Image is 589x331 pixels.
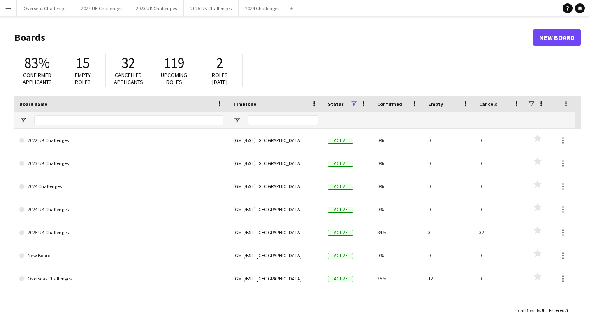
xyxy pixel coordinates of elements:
span: Cancels [479,101,497,107]
button: 2024 UK Challenges [74,0,129,16]
span: Filtered [549,307,565,313]
div: 0% [372,152,423,175]
a: 2025 UK Challenges [19,221,223,244]
a: New Board [533,29,581,46]
a: Overseas Challenges [19,267,223,290]
a: 2024 Challenges [19,175,223,198]
div: 0% [372,244,423,267]
span: 15 [76,54,90,72]
div: (GMT/BST) [GEOGRAPHIC_DATA] [228,152,323,175]
span: 7 [566,307,568,313]
span: Total Boards [514,307,540,313]
div: 0 [474,198,525,221]
h1: Boards [14,31,533,44]
span: 32 [121,54,135,72]
input: Board name Filter Input [34,115,223,125]
div: (GMT/BST) [GEOGRAPHIC_DATA] [228,175,323,198]
span: 9 [541,307,544,313]
a: New Board [19,244,223,267]
span: 83% [24,54,50,72]
div: 0 [474,175,525,198]
div: (GMT/BST) [GEOGRAPHIC_DATA] [228,198,323,221]
div: 75% [372,267,423,290]
span: Confirmed applicants [23,71,52,86]
span: 2 [216,54,223,72]
div: 0 [423,198,474,221]
div: : [549,302,568,318]
div: : [514,302,544,318]
div: 0 [423,175,474,198]
span: Roles [DATE] [212,71,228,86]
span: Active [328,207,353,213]
button: Open Filter Menu [233,117,241,124]
a: 2024 UK Challenges [19,198,223,221]
a: 2023 UK Challenges [19,152,223,175]
div: 0% [372,129,423,152]
span: Empty roles [75,71,91,86]
div: (GMT/BST) [GEOGRAPHIC_DATA] [228,267,323,290]
div: 0 [474,267,525,290]
span: Status [328,101,344,107]
div: 12 [423,267,474,290]
div: 0 [474,244,525,267]
button: Overseas Challenges [17,0,74,16]
span: Confirmed [377,101,402,107]
span: Cancelled applicants [114,71,143,86]
span: 119 [164,54,185,72]
span: Empty [428,101,443,107]
button: 2023 UK Challenges [129,0,184,16]
span: Upcoming roles [161,71,187,86]
div: (GMT/BST) [GEOGRAPHIC_DATA] [228,244,323,267]
span: Board name [19,101,47,107]
button: 2024 Challenges [239,0,286,16]
a: 2022 UK Challenges [19,129,223,152]
span: Active [328,253,353,259]
button: Open Filter Menu [19,117,27,124]
span: Active [328,138,353,144]
div: 3 [423,221,474,244]
div: 0% [372,175,423,198]
div: 32 [474,221,525,244]
span: Active [328,230,353,236]
div: 0 [474,152,525,175]
div: 84% [372,221,423,244]
button: 2025 UK Challenges [184,0,239,16]
div: (GMT/BST) [GEOGRAPHIC_DATA] [228,221,323,244]
div: (GMT/BST) [GEOGRAPHIC_DATA] [228,129,323,152]
div: 0% [372,198,423,221]
span: Active [328,276,353,282]
div: 0 [474,129,525,152]
span: Active [328,161,353,167]
div: 0 [423,152,474,175]
div: 0 [423,244,474,267]
span: Timezone [233,101,256,107]
div: 0 [423,129,474,152]
span: Active [328,184,353,190]
input: Timezone Filter Input [248,115,318,125]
